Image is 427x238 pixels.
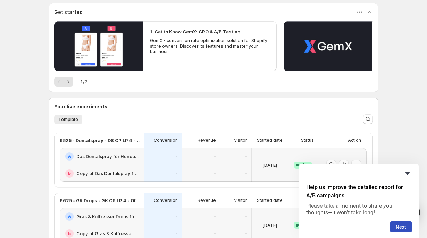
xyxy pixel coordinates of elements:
p: - [176,231,178,236]
p: [DATE] [262,162,277,169]
h2: A [68,154,71,159]
p: Status [301,138,314,143]
p: - [176,154,178,159]
h3: Your live experiments [54,103,107,110]
h2: B [68,231,71,236]
p: - [245,231,247,236]
p: Visitor [234,198,247,203]
p: - [214,154,216,159]
h2: Copy of Das Dentalspray für Hunde: Jetzt Neukunden Deal sichern!-v1 [76,170,140,177]
p: Conversion [154,138,178,143]
p: Visitor [234,138,247,143]
button: Play video [54,21,143,71]
h2: Gras & Kotfresser Drops für Hunde: Jetzt Neukunden Deal sichern!-v1 [76,213,140,220]
span: 1 / 2 [80,78,87,85]
p: - [214,231,216,236]
p: 6525 - Dentalspray - DS OP LP 4 - Offer - (1,3,6) vs. (1,3 für 2,6) [60,137,140,144]
h2: A [68,214,71,219]
p: 6625 - GK Drops - GK OP LP 4 - Offer - (1,3,6) vs. (1,3 für 2,6) [60,197,140,204]
p: [DATE] [262,222,277,229]
p: - [176,214,178,219]
p: Please take a moment to share your thoughts—it won’t take long! [306,203,412,216]
button: Next question [390,221,412,232]
div: Help us improve the detailed report for A/B campaigns [306,169,412,232]
button: Hide survey [403,169,412,178]
p: - [245,154,247,159]
p: - [214,214,216,219]
span: Template [58,117,78,122]
span: Live [301,162,309,168]
nav: Pagination [54,77,73,87]
h2: B [68,171,71,176]
button: Next [64,77,73,87]
p: Action [348,138,361,143]
h2: Help us improve the detailed report for A/B campaigns [306,183,412,200]
p: Revenue [198,198,216,203]
p: Conversion [154,198,178,203]
p: - [176,171,178,176]
h2: Copy of Gras & Kotfresser Drops für Hunde: Jetzt Neukunden Deal sichern!-v1 [76,230,140,237]
button: Play video [284,21,372,71]
p: Started date [257,138,283,143]
p: - [214,171,216,176]
p: - [245,171,247,176]
p: Started date [257,198,283,203]
h2: 1. Get to Know GemX: CRO & A/B Testing [150,28,241,35]
p: - [245,214,247,219]
p: GemX - conversion rate optimization solution for Shopify store owners. Discover its features and ... [150,38,269,55]
h2: Das Dentalspray für Hunde: Jetzt Neukunden Deal sichern!-v1 [76,153,140,160]
h3: Get started [54,9,83,16]
button: Search and filter results [363,114,373,124]
p: Revenue [198,138,216,143]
